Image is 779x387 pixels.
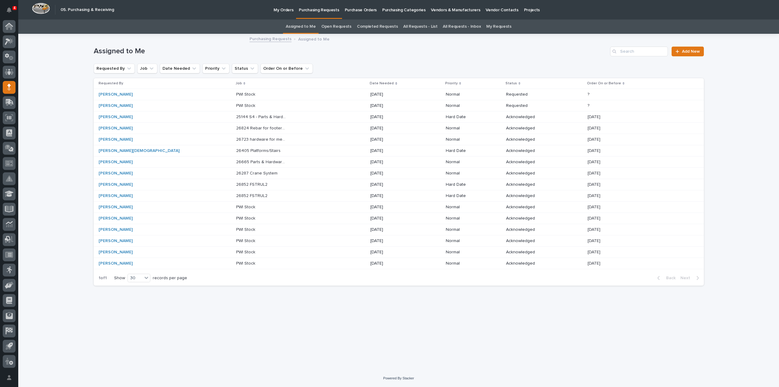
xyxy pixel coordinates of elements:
[446,137,497,142] p: Normal
[236,237,257,244] p: PWI Stock
[99,137,133,142] a: [PERSON_NAME]
[8,7,16,17] div: Notifications4
[236,226,257,232] p: PWI Stock
[446,182,497,187] p: Hard Date
[236,80,242,87] p: Job
[506,193,557,199] p: Acknowledged
[505,80,517,87] p: Status
[370,227,421,232] p: [DATE]
[588,158,602,165] p: [DATE]
[13,6,16,10] p: 4
[446,103,497,108] p: Normal
[160,64,200,73] button: Date Needed
[3,4,16,16] button: Notifications
[94,235,704,246] tr: [PERSON_NAME] PWI StockPWI Stock [DATE]NormalAcknowledged[DATE][DATE]
[114,276,125,281] p: Show
[446,250,497,255] p: Normal
[236,125,288,131] p: 26824 Rebar for footers - Parts & HW
[370,261,421,266] p: [DATE]
[446,114,497,120] p: Hard Date
[446,92,497,97] p: Normal
[236,113,288,120] p: 25144 S4 - Parts & Hardware
[662,275,676,281] span: Back
[370,182,421,187] p: [DATE]
[588,248,602,255] p: [DATE]
[443,19,481,34] a: All Requests - Inbox
[446,227,497,232] p: Normal
[236,260,257,266] p: PWI Stock
[587,80,621,87] p: Order On or Before
[202,64,229,73] button: Priority
[446,148,497,153] p: Hard Date
[370,148,421,153] p: [DATE]
[588,147,602,153] p: [DATE]
[588,192,602,199] p: [DATE]
[506,238,557,244] p: Acknowledged
[370,193,421,199] p: [DATE]
[588,181,602,187] p: [DATE]
[506,114,557,120] p: Acknowledged
[446,126,497,131] p: Normal
[446,193,497,199] p: Hard Date
[236,192,269,199] p: 26852 FSTRUL2
[610,47,668,56] input: Search
[370,126,421,131] p: [DATE]
[678,275,704,281] button: Next
[260,64,313,73] button: Order On or Before
[236,215,257,221] p: PWI Stock
[588,113,602,120] p: [DATE]
[61,7,114,12] h2: 05. Purchasing & Receiving
[370,205,421,210] p: [DATE]
[99,92,133,97] a: [PERSON_NAME]
[506,227,557,232] p: Acknowledged
[99,80,123,87] p: Requested By
[99,227,133,232] a: [PERSON_NAME]
[236,248,257,255] p: PWI Stock
[672,47,704,56] a: Add New
[94,179,704,190] tr: [PERSON_NAME] 26852 FSTRUL226852 FSTRUL2 [DATE]Hard DateAcknowledged[DATE][DATE]
[94,145,704,157] tr: [PERSON_NAME][DEMOGRAPHIC_DATA] 26405 Platforms/Stairs26405 Platforms/Stairs [DATE]Hard DateAckno...
[236,91,257,97] p: PWI Stock
[94,111,704,123] tr: [PERSON_NAME] 25144 S4 - Parts & Hardware25144 S4 - Parts & Hardware [DATE]Hard DateAcknowledged[...
[94,271,112,286] p: 1 of 1
[99,126,133,131] a: [PERSON_NAME]
[652,275,678,281] button: Back
[370,216,421,221] p: [DATE]
[236,136,288,142] p: 26723 hardware for mezz, gate, stairs
[506,126,557,131] p: Acknowledged
[94,100,704,111] tr: [PERSON_NAME] PWI StockPWI Stock [DATE]NormalRequested??
[370,171,421,176] p: [DATE]
[94,64,135,73] button: Requested By
[236,158,288,165] p: 26665 Parts & Hardware for Structure Package
[506,250,557,255] p: Acknowledged
[446,171,497,176] p: Normal
[486,19,512,34] a: My Requests
[99,205,133,210] a: [PERSON_NAME]
[506,216,557,221] p: Acknowledged
[236,147,282,153] p: 26405 Platforms/Stairs
[506,171,557,176] p: Acknowledged
[588,215,602,221] p: [DATE]
[99,261,133,266] a: [PERSON_NAME]
[99,114,133,120] a: [PERSON_NAME]
[370,114,421,120] p: [DATE]
[588,136,602,142] p: [DATE]
[94,213,704,224] tr: [PERSON_NAME] PWI StockPWI Stock [DATE]NormalAcknowledged[DATE][DATE]
[236,170,279,176] p: 26287 Crane System
[446,205,497,210] p: Normal
[680,275,694,281] span: Next
[99,193,133,199] a: [PERSON_NAME]
[446,238,497,244] p: Normal
[236,181,269,187] p: 26852 FSTRUL2
[403,19,437,34] a: All Requests - List
[232,64,258,73] button: Status
[506,92,557,97] p: Requested
[236,102,257,108] p: PWI Stock
[94,246,704,258] tr: [PERSON_NAME] PWI StockPWI Stock [DATE]NormalAcknowledged[DATE][DATE]
[99,148,180,153] a: [PERSON_NAME][DEMOGRAPHIC_DATA]
[99,238,133,244] a: [PERSON_NAME]
[94,123,704,134] tr: [PERSON_NAME] 26824 Rebar for footers - Parts & HW26824 Rebar for footers - Parts & HW [DATE]Norm...
[153,276,187,281] p: records per page
[32,3,50,14] img: Workspace Logo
